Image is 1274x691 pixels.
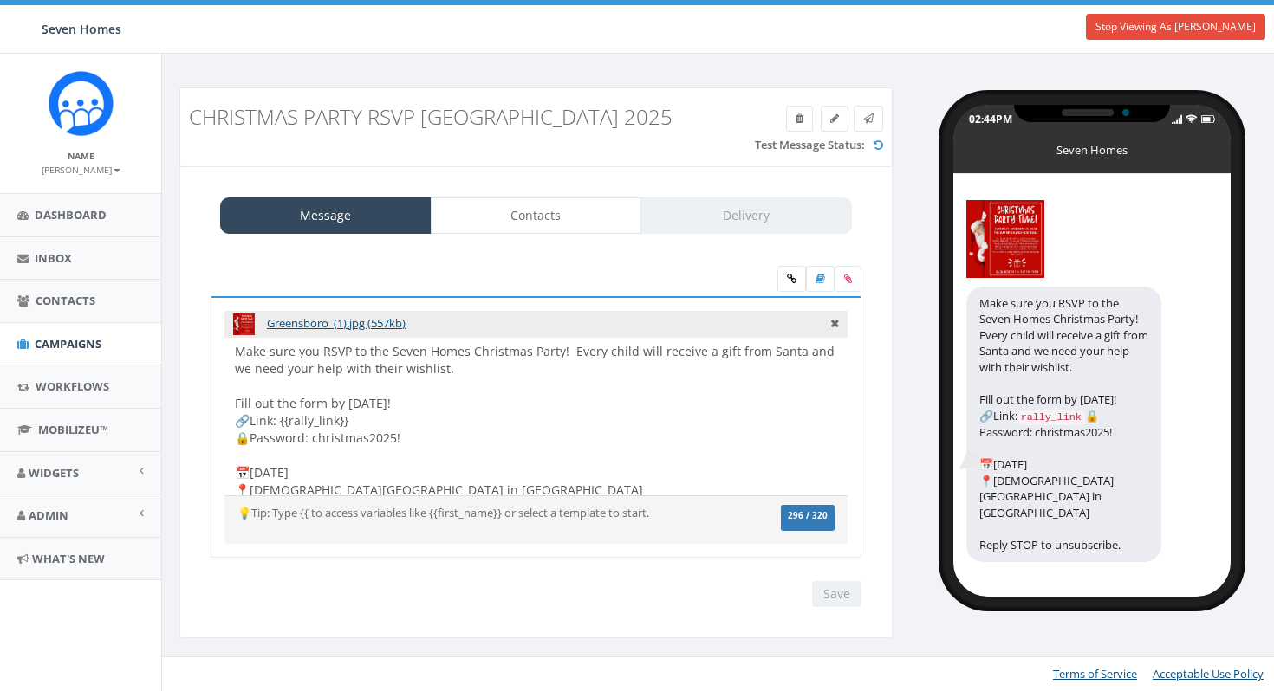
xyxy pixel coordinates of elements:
span: Edit Campaign [830,111,839,126]
h3: Christmas Party RSVP [GEOGRAPHIC_DATA] 2025 [189,106,703,128]
span: Delete Campaign [796,111,803,126]
span: Widgets [29,465,79,481]
span: Contacts [36,293,95,308]
a: Contacts [431,197,642,234]
span: Inbox [35,250,72,266]
a: Stop Viewing As [PERSON_NAME] [1086,14,1265,40]
textarea: Make sure you RSVP to the Seven Homes Christmas Party! Every child will receive a gift from Santa... [224,338,848,495]
label: Test Message Status: [755,137,865,153]
a: [PERSON_NAME] [42,161,120,177]
span: What's New [32,551,105,566]
span: Dashboard [35,207,107,223]
span: Attach your media [835,266,861,292]
span: Workflows [36,378,109,394]
div: 💡Tip: Type {{ to access variables like {{first_name}} or select a template to start. [224,505,744,521]
div: 02:44PM [969,112,1012,126]
label: Insert Template Text [806,266,835,292]
span: 296 / 320 [788,510,828,521]
span: Campaigns [35,336,101,352]
small: [PERSON_NAME] [42,164,120,176]
a: Terms of Service [1053,666,1137,681]
a: Greensboro_(1).jpg (557kb) [267,315,406,331]
span: Send Test Message [863,111,874,126]
img: Rally_Corp_Icon.png [49,71,114,136]
div: Seven Homes [1049,142,1135,151]
span: Seven Homes [42,21,121,37]
span: Admin [29,507,68,523]
span: MobilizeU™ [38,422,108,437]
a: Acceptable Use Policy [1153,666,1264,681]
code: rally_link [1017,410,1085,425]
small: Name [68,150,94,162]
div: Make sure you RSVP to the Seven Homes Christmas Party! Every child will receive a gift from Santa... [966,287,1161,562]
a: Message [220,197,432,234]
